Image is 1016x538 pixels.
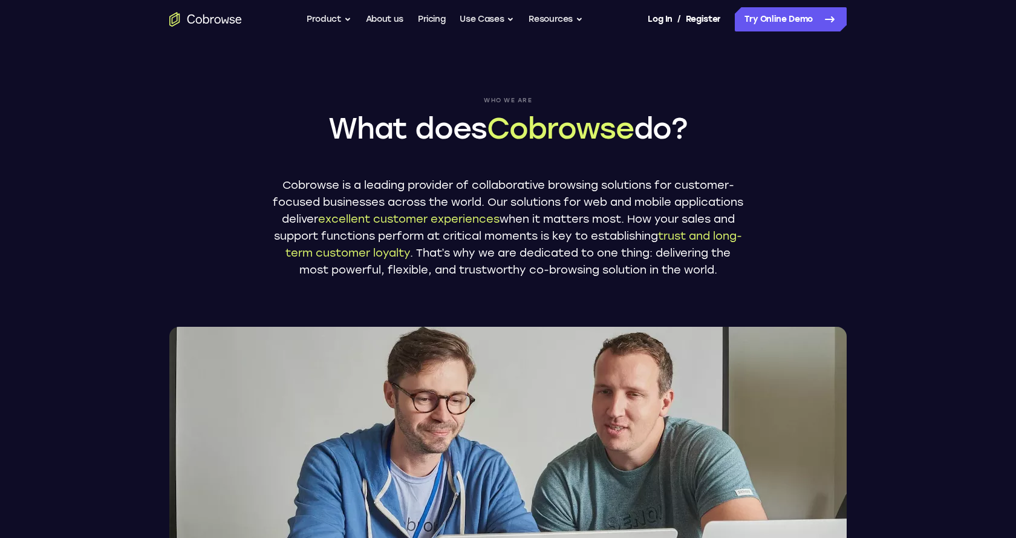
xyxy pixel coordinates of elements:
a: Go to the home page [169,12,242,27]
span: Who we are [272,97,744,104]
p: Cobrowse is a leading provider of collaborative browsing solutions for customer-focused businesse... [272,177,744,278]
button: Use Cases [460,7,514,31]
a: Register [686,7,721,31]
a: Try Online Demo [735,7,847,31]
span: excellent customer experiences [318,212,500,226]
button: Resources [529,7,583,31]
span: Cobrowse [487,111,633,146]
h1: What does do? [272,109,744,148]
a: About us [366,7,403,31]
a: Log In [648,7,672,31]
span: / [677,12,681,27]
button: Product [307,7,351,31]
a: Pricing [418,7,446,31]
